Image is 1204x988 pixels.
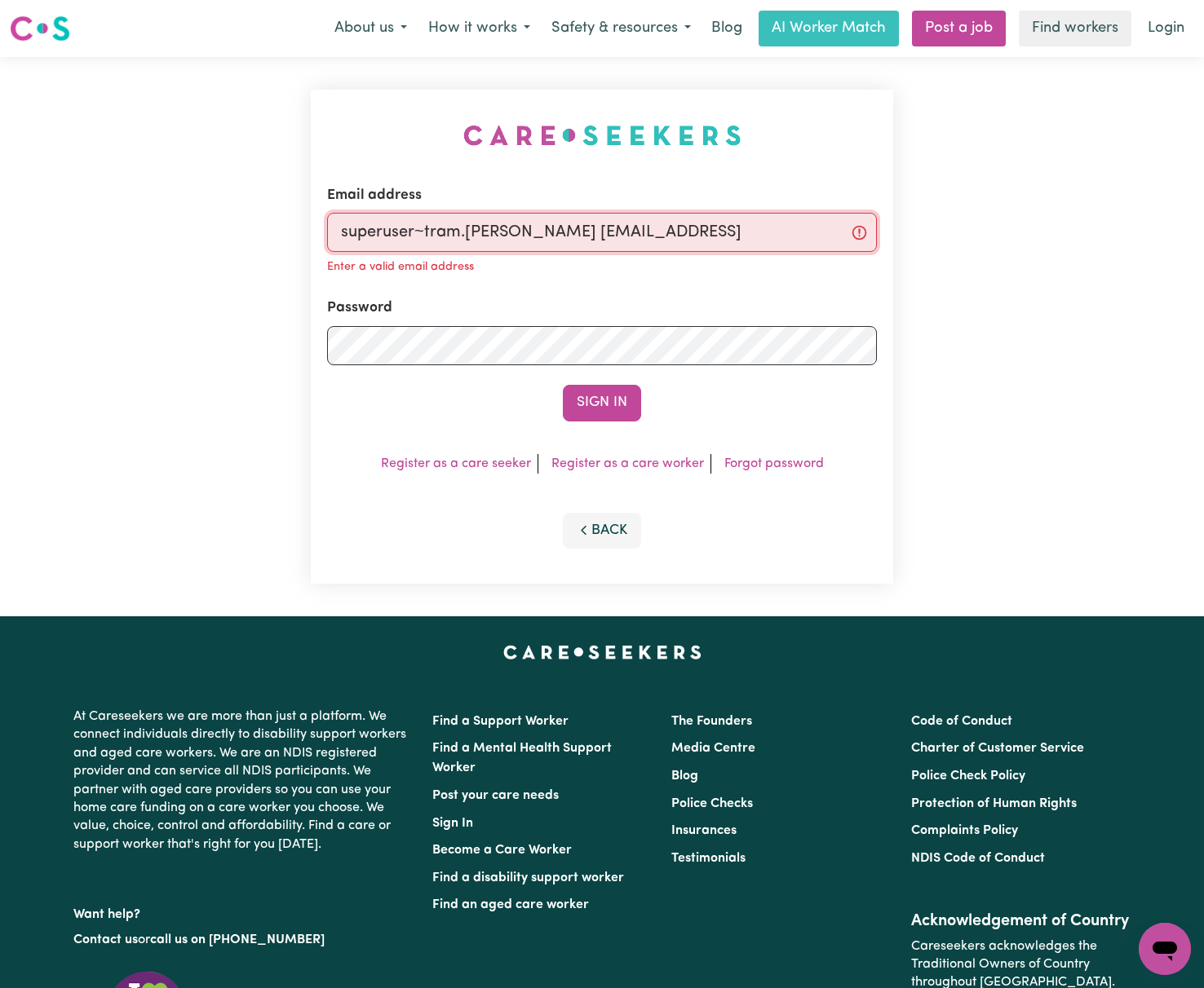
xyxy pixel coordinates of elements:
a: Careseekers logo [10,10,70,47]
a: Post a job [912,11,1006,46]
a: Insurances [671,824,737,837]
a: Find a Support Worker [432,715,569,728]
label: Password [327,298,392,319]
a: Register as a care worker [551,457,704,470]
a: Post your care needs [432,789,559,802]
a: Find an aged care worker [432,898,589,911]
a: Police Check Policy [911,770,1025,783]
a: Login [1138,11,1194,46]
a: NDIS Code of Conduct [911,852,1045,865]
button: Back [563,513,641,549]
p: Enter a valid email address [327,258,474,276]
a: Blog [671,770,698,783]
button: Sign In [563,385,641,421]
button: About us [324,11,418,46]
a: Careseekers home page [503,646,702,659]
a: call us on [PHONE_NUMBER] [150,933,325,946]
a: Forgot password [724,457,824,470]
a: Find a disability support worker [432,871,624,884]
a: Sign In [432,817,473,830]
label: Email address [327,185,422,206]
a: Protection of Human Rights [911,797,1077,810]
a: Find workers [1019,11,1131,46]
button: How it works [418,11,541,46]
a: Register as a care seeker [381,457,531,470]
a: The Founders [671,715,752,728]
a: Contact us [73,933,138,946]
a: Police Checks [671,797,753,810]
a: Complaints Policy [911,824,1018,837]
a: Testimonials [671,852,746,865]
input: Email address [327,213,877,252]
a: Media Centre [671,742,755,755]
a: Charter of Customer Service [911,742,1084,755]
button: Safety & resources [541,11,702,46]
a: Find a Mental Health Support Worker [432,742,612,774]
p: or [73,924,413,955]
p: Want help? [73,899,413,924]
h2: Acknowledgement of Country [911,911,1131,931]
iframe: Button to launch messaging window [1139,923,1191,975]
a: Become a Care Worker [432,844,572,857]
a: AI Worker Match [759,11,899,46]
a: Blog [702,11,752,46]
a: Code of Conduct [911,715,1012,728]
p: At Careseekers we are more than just a platform. We connect individuals directly to disability su... [73,701,413,860]
img: Careseekers logo [10,14,70,43]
